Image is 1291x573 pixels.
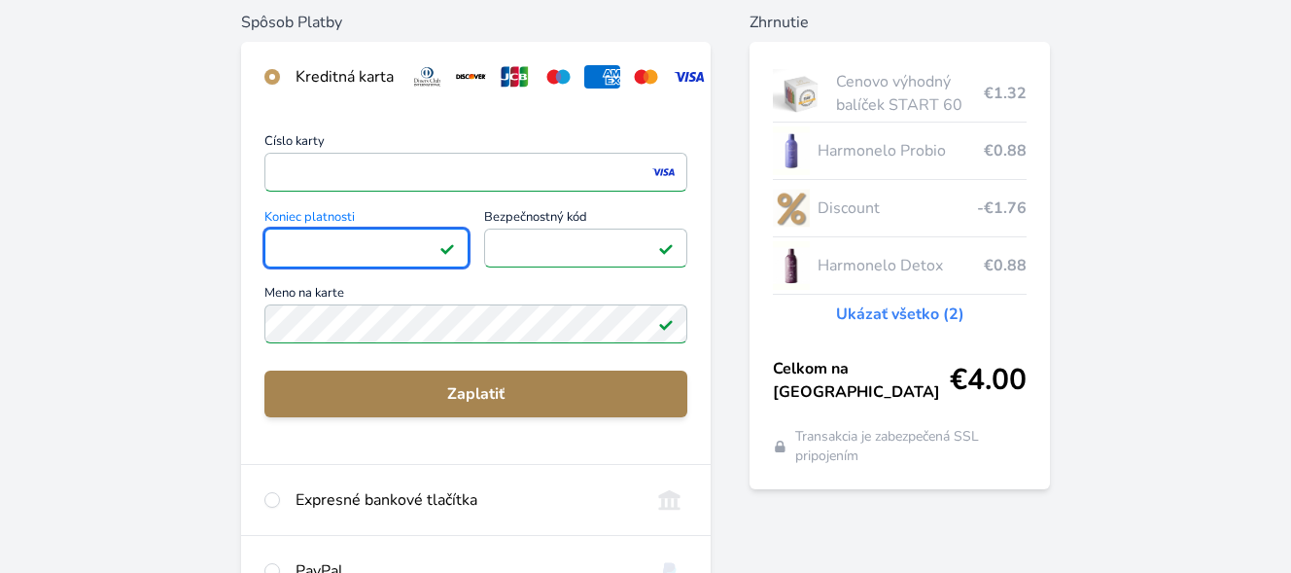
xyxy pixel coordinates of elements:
div: Expresné bankové tlačítka [296,488,636,512]
img: start.jpg [773,69,828,118]
img: DETOX_se_stinem_x-lo.jpg [773,241,810,290]
img: onlineBanking_SK.svg [651,488,687,512]
iframe: Iframe pre bezpečnostný kód [493,234,680,262]
span: Celkom na [GEOGRAPHIC_DATA] [773,357,950,404]
h6: Zhrnutie [750,11,1050,34]
img: mc.svg [628,65,664,89]
h6: Spôsob Platby [241,11,711,34]
span: Koniec platnosti [264,211,469,229]
img: maestro.svg [541,65,576,89]
span: Transakcia je zabezpečená SSL pripojením [795,427,1027,466]
button: Zaplatiť [264,371,687,417]
span: Zaplatiť [280,382,672,406]
img: Pole je platné [658,240,674,256]
span: Číslo karty [264,135,687,153]
span: Meno na karte [264,287,687,304]
img: discount-lo.png [773,184,810,233]
span: €0.88 [984,254,1027,277]
input: Meno na kartePole je platné [264,304,687,343]
span: Harmonelo Detox [818,254,984,277]
img: CLEAN_PROBIO_se_stinem_x-lo.jpg [773,126,810,175]
span: Bezpečnostný kód [484,211,688,229]
img: jcb.svg [497,65,533,89]
span: €0.88 [984,139,1027,162]
img: visa [650,163,677,181]
span: -€1.76 [977,197,1027,220]
div: Kreditná karta [296,65,394,89]
span: €4.00 [950,363,1027,398]
span: Cenovo výhodný balíček START 60 [836,70,984,117]
span: Discount [818,197,977,220]
img: discover.svg [453,65,489,89]
img: amex.svg [584,65,620,89]
iframe: Iframe pre deň vypršania platnosti [273,234,460,262]
img: diners.svg [409,65,445,89]
img: visa.svg [672,65,708,89]
img: Pole je platné [658,316,674,332]
iframe: Iframe pre číslo karty [273,159,679,186]
a: Ukázať všetko (2) [836,303,964,326]
span: Harmonelo Probio [818,139,984,162]
img: Pole je platné [439,240,455,256]
span: €1.32 [984,82,1027,105]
